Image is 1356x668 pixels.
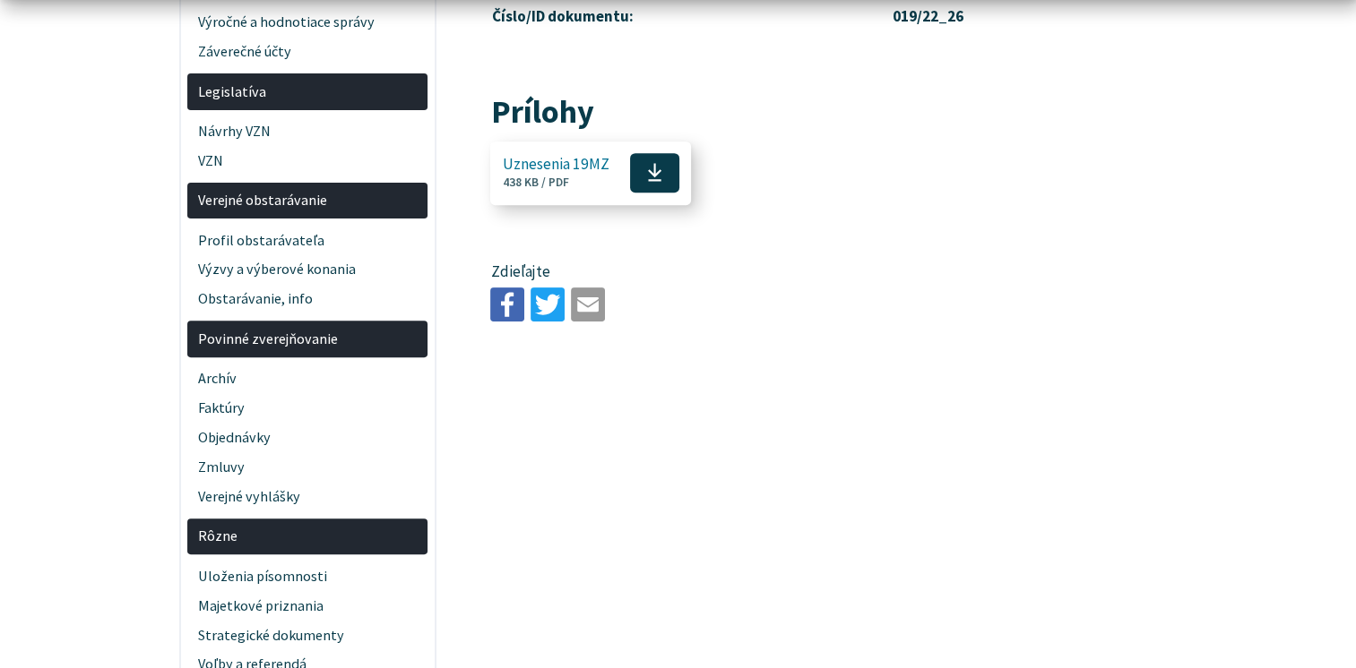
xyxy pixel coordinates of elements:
span: Zmluvy [198,452,418,482]
a: Objednávky [187,423,428,452]
span: Profil obstarávateľa [198,226,418,255]
span: VZN [198,146,418,176]
th: Číslo/ID dokumentu: [490,4,892,30]
span: Verejné vyhlášky [198,482,418,511]
span: Záverečné účty [198,38,418,67]
a: Uznesenia 19MZ 438 KB / PDF [490,141,691,204]
span: Legislatíva [198,77,418,107]
a: Návrhy VZN [187,116,428,146]
a: Výzvy a výberové konania [187,255,428,285]
a: VZN [187,146,428,176]
span: Verejné obstarávanie [198,186,418,216]
a: Uloženia písomnosti [187,561,428,591]
a: Povinné zverejňovanie [187,321,428,357]
span: Strategické dokumenty [198,621,418,650]
span: Výročné a hodnotiace správy [198,8,418,38]
a: Legislatíva [187,73,428,110]
a: Zmluvy [187,452,428,482]
span: 438 KB / PDF [503,175,569,190]
span: Objednávky [198,423,418,452]
a: Strategické dokumenty [187,621,428,650]
span: Povinné zverejňovanie [198,324,418,354]
a: Záverečné účty [187,38,428,67]
a: Majetkové priznania [187,591,428,621]
a: Verejné vyhlášky [187,482,428,511]
img: Zdieľať na Facebooku [490,287,524,321]
span: Archív [198,364,418,394]
a: Profil obstarávateľa [187,226,428,255]
a: Verejné obstarávanie [187,183,428,219]
span: Uloženia písomnosti [198,561,418,591]
a: Rôzne [187,518,428,555]
a: Výročné a hodnotiace správy [187,8,428,38]
span: Výzvy a výberové konania [198,255,418,285]
a: Obstarávanie, info [187,285,428,314]
strong: 019/22_26 [893,6,963,26]
p: Zdieľajte [490,261,1095,284]
img: Zdieľať na Twitteri [531,287,565,321]
span: Faktúry [198,393,418,423]
span: Majetkové priznania [198,591,418,621]
span: Obstarávanie, info [198,285,418,314]
span: Rôzne [198,522,418,552]
span: Návrhy VZN [198,116,418,146]
a: Archív [187,364,428,394]
img: Zdieľať e-mailom [571,287,605,321]
a: Faktúry [187,393,428,423]
h2: Prílohy [490,94,1095,130]
span: Uznesenia 19MZ [503,157,609,174]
